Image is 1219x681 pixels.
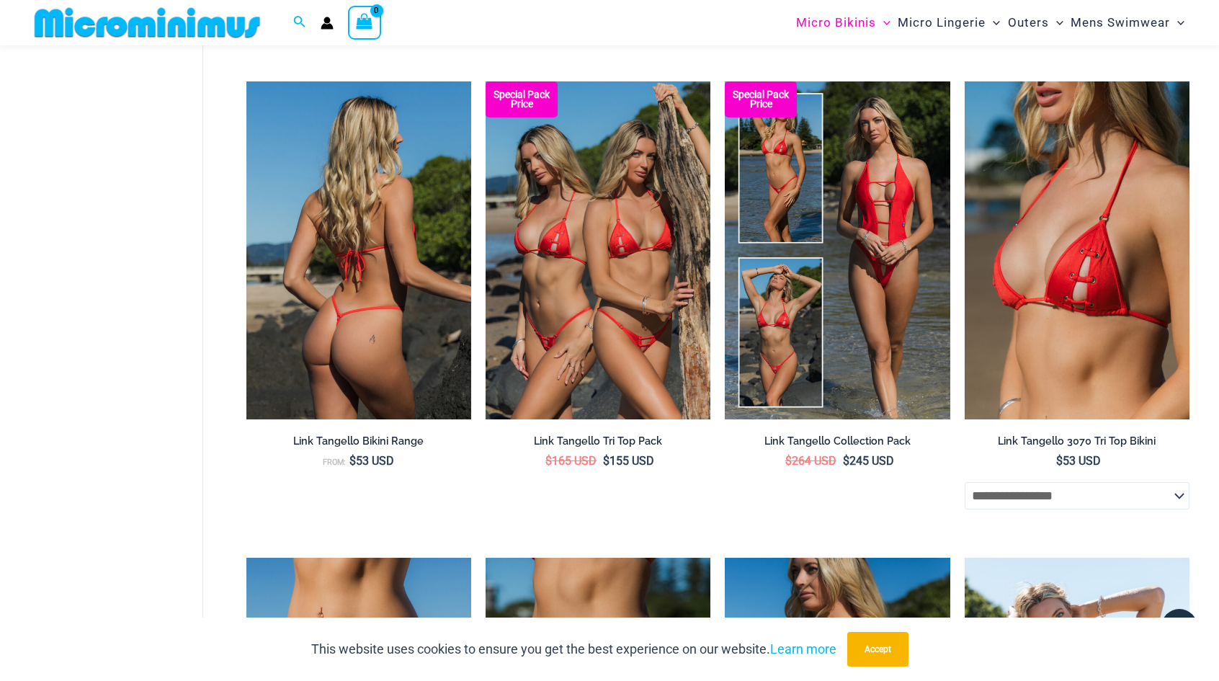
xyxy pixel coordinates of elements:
span: Menu Toggle [986,4,1000,41]
a: Micro LingerieMenu ToggleMenu Toggle [894,4,1004,41]
a: OutersMenu ToggleMenu Toggle [1004,4,1067,41]
span: $ [1056,454,1063,468]
bdi: 264 USD [785,454,836,468]
a: Mens SwimwearMenu ToggleMenu Toggle [1067,4,1188,41]
bdi: 53 USD [349,454,394,468]
a: Bikini Pack Bikini Pack BBikini Pack B [486,81,710,419]
a: Link Tangello Collection Pack [725,435,950,453]
bdi: 53 USD [1056,454,1101,468]
a: Collection Pack Collection Pack BCollection Pack B [725,81,950,419]
a: Account icon link [321,17,334,30]
h2: Link Tangello 3070 Tri Top Bikini [965,435,1189,448]
h2: Link Tangello Collection Pack [725,435,950,448]
img: Collection Pack [725,81,950,419]
h2: Link Tangello Tri Top Pack [486,435,710,448]
bdi: 245 USD [843,454,894,468]
span: $ [843,454,849,468]
a: View Shopping Cart, empty [348,6,381,39]
span: Mens Swimwear [1071,4,1170,41]
a: Link Tangello 3070 Tri Top Bikini [965,435,1189,453]
a: Link Tangello Bikini Range [246,435,471,453]
p: This website uses cookies to ensure you get the best experience on our website. [311,638,836,660]
a: Link Tangello 3070 Tri Top 4580 Micro 01Link Tangello 8650 One Piece Monokini 12Link Tangello 865... [246,81,471,419]
a: Search icon link [293,14,306,32]
span: Micro Lingerie [898,4,986,41]
span: Menu Toggle [876,4,890,41]
span: Menu Toggle [1049,4,1063,41]
span: $ [785,454,792,468]
a: Learn more [770,641,836,656]
span: $ [603,454,609,468]
img: Bikini Pack [486,81,710,419]
span: Outers [1008,4,1049,41]
bdi: 155 USD [603,454,654,468]
span: $ [545,454,552,468]
bdi: 165 USD [545,454,597,468]
a: Micro BikinisMenu ToggleMenu Toggle [792,4,894,41]
h2: Link Tangello Bikini Range [246,435,471,448]
img: Link Tangello 8650 One Piece Monokini 12 [246,81,471,419]
span: Menu Toggle [1170,4,1184,41]
a: Link Tangello 3070 Tri Top 01Link Tangello 3070 Tri Top 4580 Micro 11Link Tangello 3070 Tri Top 4... [965,81,1189,419]
span: Micro Bikinis [796,4,876,41]
img: MM SHOP LOGO FLAT [29,6,266,39]
a: Link Tangello Tri Top Pack [486,435,710,453]
span: From: [323,458,346,467]
nav: Site Navigation [790,2,1190,43]
span: $ [349,454,356,468]
b: Special Pack Price [486,90,558,109]
img: Link Tangello 3070 Tri Top 01 [965,81,1189,419]
button: Accept [847,632,908,667]
b: Special Pack Price [725,90,797,109]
